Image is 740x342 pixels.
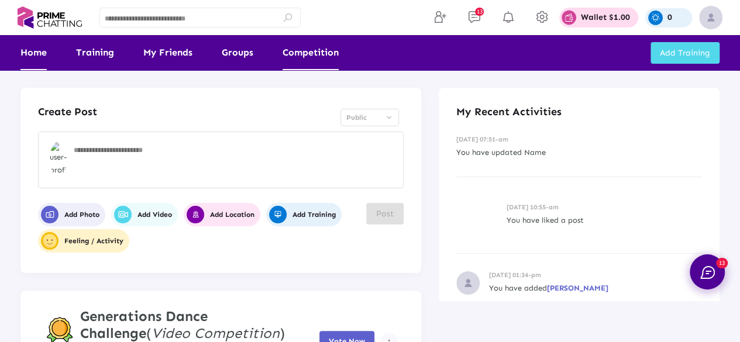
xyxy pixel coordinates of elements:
[667,13,672,22] p: 0
[340,109,399,126] mat-select: Select Privacy
[366,203,404,224] button: Post
[489,271,702,279] h6: [DATE] 01:34-pm
[18,4,82,32] img: logo
[700,266,715,279] img: chat.svg
[699,6,722,29] img: img
[184,203,260,226] button: Add Location
[41,206,99,223] span: Add Photo
[50,141,67,177] img: user-profile
[456,105,702,118] h4: My Recent Activities
[690,254,725,289] button: 13
[80,308,319,342] h4: ( )
[456,136,702,143] h6: [DATE] 07:51-am
[376,209,394,219] span: Post
[472,211,481,220] img: like
[114,206,172,223] span: Add Video
[143,35,192,70] a: My Friends
[111,203,178,226] button: Add Video
[80,308,208,341] strong: Generations Dance Challenge
[266,203,342,226] button: Add Training
[475,8,484,16] span: 13
[76,35,114,70] a: Training
[187,206,254,223] span: Add Location
[507,203,702,211] h6: [DATE] 10:55-am
[152,324,280,341] i: Video Competition
[650,42,720,64] button: Add Training
[38,105,97,118] h4: Create Post
[507,214,702,227] p: You have liked a post
[222,35,253,70] a: Groups
[283,35,339,70] a: Competition
[346,113,367,122] span: Public
[41,232,123,250] span: Feeling / Activity
[547,284,608,292] span: [PERSON_NAME]
[43,234,57,248] img: user-profile
[581,13,630,22] p: Wallet $1.00
[20,35,47,70] a: Home
[269,206,336,223] span: Add Training
[456,146,702,159] p: You have updated Name
[660,48,710,58] span: Add Training
[456,271,480,295] img: recent-activities-img
[38,203,105,226] button: Add Photo
[489,282,702,295] p: You have added
[716,258,728,268] span: 13
[38,229,129,253] button: user-profileFeeling / Activity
